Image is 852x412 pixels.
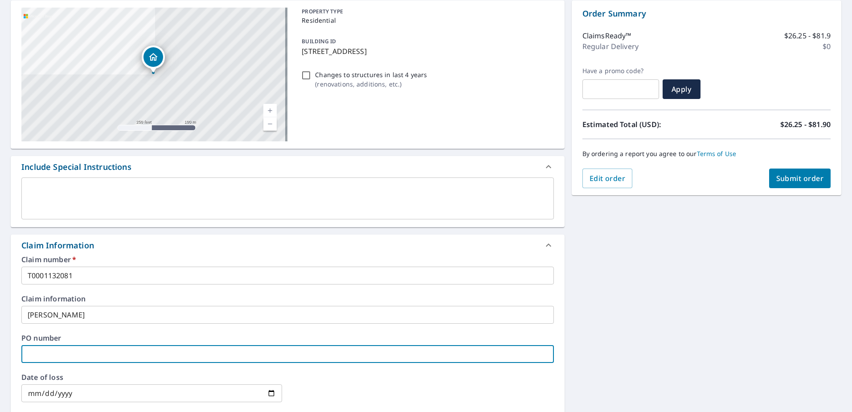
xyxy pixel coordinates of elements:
span: Apply [670,84,693,94]
p: ClaimsReady™ [582,30,631,41]
button: Apply [663,79,700,99]
p: $26.25 - $81.90 [780,119,831,130]
p: Order Summary [582,8,831,20]
p: $26.25 - $81.9 [784,30,831,41]
p: Residential [302,16,550,25]
label: PO number [21,334,554,342]
p: BUILDING ID [302,37,336,45]
div: Include Special Instructions [21,161,131,173]
button: Edit order [582,169,633,188]
p: ( renovations, additions, etc. ) [315,79,427,89]
div: Claim Information [21,239,94,251]
p: $0 [823,41,831,52]
a: Current Level 17, Zoom In [263,104,277,117]
p: Regular Delivery [582,41,639,52]
span: Submit order [776,173,824,183]
label: Claim information [21,295,554,302]
label: Date of loss [21,374,282,381]
p: [STREET_ADDRESS] [302,46,550,57]
p: PROPERTY TYPE [302,8,550,16]
p: Changes to structures in last 4 years [315,70,427,79]
a: Current Level 17, Zoom Out [263,117,277,131]
p: By ordering a report you agree to our [582,150,831,158]
label: Have a promo code? [582,67,659,75]
button: Submit order [769,169,831,188]
a: Terms of Use [697,149,737,158]
p: Estimated Total (USD): [582,119,707,130]
span: Edit order [590,173,626,183]
label: Claim number [21,256,554,263]
div: Include Special Instructions [11,156,565,177]
div: Dropped pin, building 1, Residential property, 6692 Ms Highway 569 N Smithdale, MS 39664 [142,45,165,73]
div: Claim Information [11,235,565,256]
